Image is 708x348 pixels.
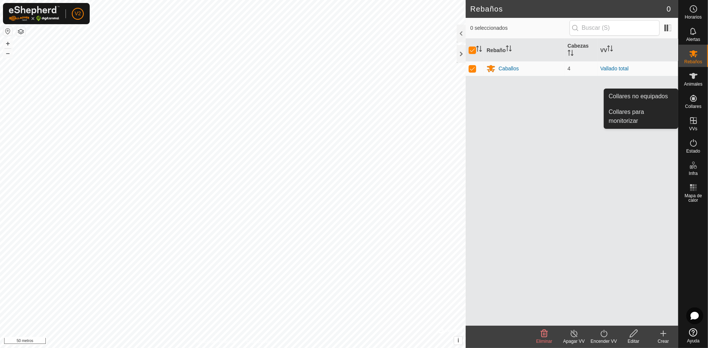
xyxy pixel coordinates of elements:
[3,39,12,48] button: +
[6,39,10,47] font: +
[689,171,698,176] font: Infra
[667,5,671,13] font: 0
[684,82,702,87] font: Animales
[9,6,60,21] img: Logotipo de Gallagher
[16,27,25,36] button: Capas del Mapa
[570,20,660,36] input: Buscar (S)
[470,25,507,31] font: 0 seleccionados
[487,47,506,53] font: Rebaño
[246,339,271,344] font: Contáctanos
[679,325,708,346] a: Ayuda
[604,89,678,104] a: Collares no equipados
[685,15,702,20] font: Horarios
[194,339,237,344] font: Política de Privacidad
[194,338,237,345] a: Política de Privacidad
[600,47,607,53] font: VV
[604,105,678,128] a: Collares para monitorizar
[609,109,644,124] font: Collares para monitorizar
[686,37,700,42] font: Alertas
[600,66,629,71] a: Vallado total
[685,104,701,109] font: Collares
[568,43,589,49] font: Cabezas
[457,337,459,344] font: i
[685,193,702,203] font: Mapa de calor
[506,47,512,52] p-sorticon: Activar para ordenar
[536,339,552,344] font: Eliminar
[454,336,462,345] button: i
[689,126,697,131] font: VVs
[607,47,613,52] p-sorticon: Activar para ordenar
[3,27,12,36] button: Restablecer mapa
[687,338,700,344] font: Ayuda
[686,149,700,154] font: Estado
[658,339,669,344] font: Crear
[476,47,482,53] p-sorticon: Activar para ordenar
[563,339,585,344] font: Apagar VV
[628,339,639,344] font: Editar
[246,338,271,345] a: Contáctanos
[3,49,12,58] button: –
[74,10,81,16] font: V2
[568,51,574,57] p-sorticon: Activar para ordenar
[609,93,668,99] font: Collares no equipados
[591,339,617,344] font: Encender VV
[6,49,10,57] font: –
[498,66,519,71] font: Caballos
[470,5,503,13] font: Rebaños
[684,59,702,64] font: Rebaños
[568,66,571,71] font: 4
